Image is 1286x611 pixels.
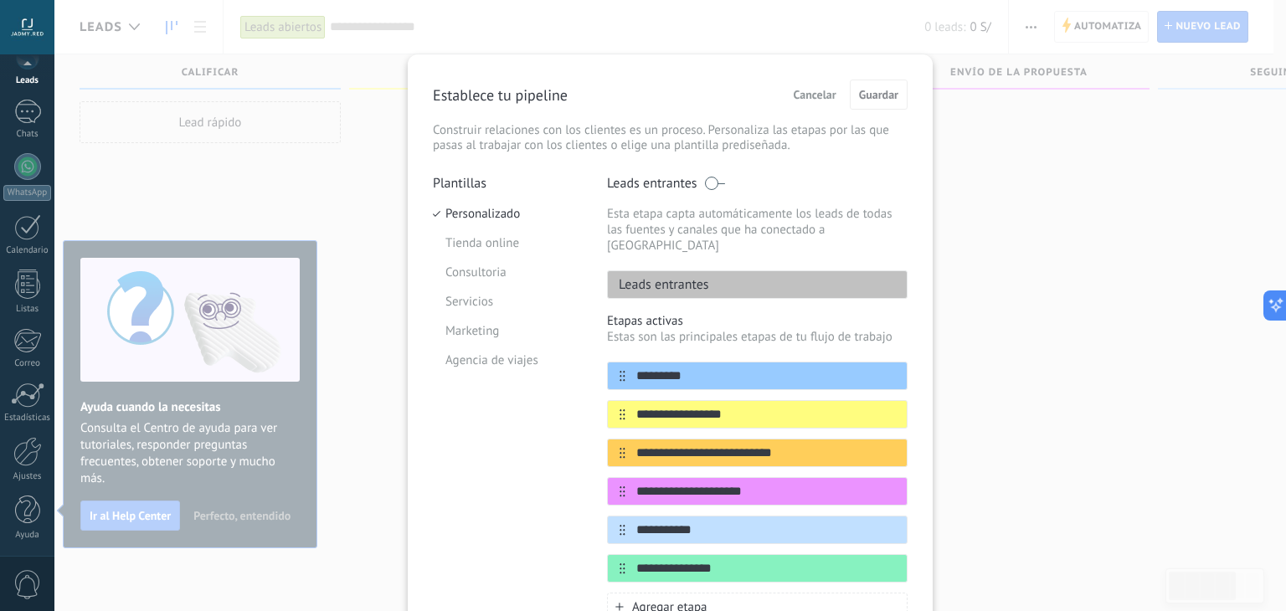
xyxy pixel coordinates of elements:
span: Guardar [859,89,898,100]
p: Leads entrantes [608,276,709,293]
div: Ajustes [3,471,52,482]
li: Marketing [433,316,582,346]
div: Leads [3,75,52,86]
li: Agencia de viajes [433,346,582,375]
p: Etapas activas [607,313,908,329]
div: WhatsApp [3,185,51,201]
div: Listas [3,304,52,315]
button: Guardar [850,80,908,110]
div: Calendario [3,245,52,256]
li: Consultoria [433,258,582,287]
div: Correo [3,358,52,369]
div: Ayuda [3,530,52,541]
li: Tienda online [433,228,582,258]
div: Chats [3,129,52,140]
p: Establece tu pipeline [433,85,568,105]
div: Estadísticas [3,413,52,424]
p: Construir relaciones con los clientes es un proceso. Personaliza las etapas por las que pasas al ... [433,123,908,153]
li: Servicios [433,287,582,316]
button: Cancelar [786,82,844,107]
p: Leads entrantes [607,175,697,192]
li: Personalizado [433,199,582,228]
p: Esta etapa capta automáticamente los leads de todas las fuentes y canales que ha conectado a [GEO... [607,206,908,254]
p: Plantillas [433,175,582,192]
span: Cancelar [794,89,836,100]
p: Estas son las principales etapas de tu flujo de trabajo [607,329,908,345]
